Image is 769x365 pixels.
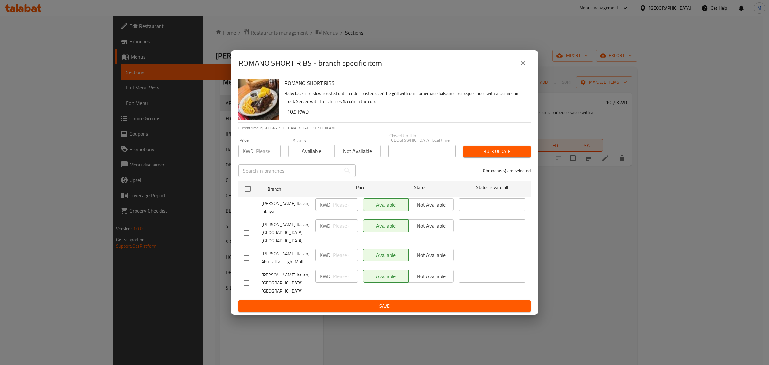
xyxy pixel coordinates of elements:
[287,107,525,116] h6: 10.9 KWD
[320,222,330,230] p: KWD
[285,89,525,106] p: Baby back ribs slow roasted until tender, basted over the grill with our homemade balsamic barbeq...
[238,164,341,177] input: Search in branches
[291,147,332,156] span: Available
[256,145,281,157] input: Please enter price
[261,271,310,295] span: [PERSON_NAME] Italian, [GEOGRAPHIC_DATA] [GEOGRAPHIC_DATA]
[333,219,358,232] input: Please enter price
[337,147,378,156] span: Not available
[387,183,454,191] span: Status
[333,249,358,261] input: Please enter price
[320,272,330,280] p: KWD
[238,300,531,312] button: Save
[468,148,525,156] span: Bulk update
[333,198,358,211] input: Please enter price
[320,201,330,208] p: KWD
[515,55,531,71] button: close
[238,125,531,131] p: Current time in [GEOGRAPHIC_DATA] is [DATE] 10:50:00 AM
[463,146,531,157] button: Bulk update
[333,270,358,283] input: Please enter price
[238,58,382,68] h2: ROMANO SHORT RIBS - branch specific item
[285,79,525,88] h6: ROMANO SHORT RIBS
[238,79,279,120] img: ROMANO SHORT RIBS
[459,183,525,191] span: Status is valid till
[261,199,310,216] span: [PERSON_NAME] Italian, Jabriya
[261,250,310,266] span: [PERSON_NAME] Italian, Abu Halifa - Light Mall
[288,145,335,157] button: Available
[339,183,382,191] span: Price
[261,221,310,245] span: [PERSON_NAME] Italian, [GEOGRAPHIC_DATA] - [GEOGRAPHIC_DATA]
[268,185,334,193] span: Branch
[243,147,253,155] p: KWD
[320,251,330,259] p: KWD
[334,145,380,157] button: Not available
[483,167,531,174] p: 0 branche(s) are selected
[244,302,525,310] span: Save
